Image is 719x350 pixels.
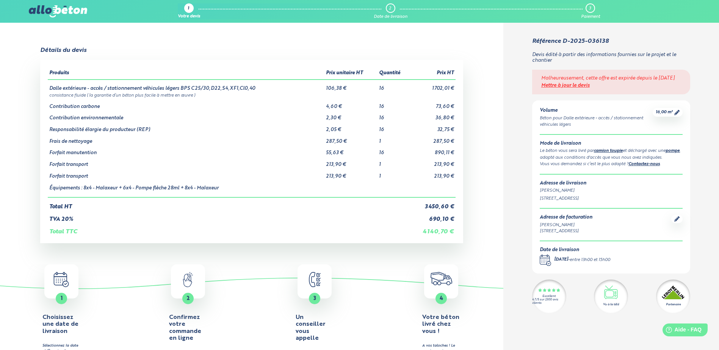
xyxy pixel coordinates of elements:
h4: Votre béton livré chez vous ! [422,314,460,335]
td: 4 140,70 € [410,222,456,235]
td: 3 450,60 € [410,197,456,210]
div: Détails du devis [40,47,86,54]
div: 4.7/5 sur 2300 avis clients [532,298,566,305]
div: Partenaire [666,302,681,307]
td: 2,05 € [324,121,378,133]
td: 890,11 € [410,144,456,156]
td: Forfait transport [48,168,324,180]
td: 1 [378,156,410,168]
th: Prix HT [410,67,456,80]
div: Référence D-2025-036138 [532,38,609,45]
a: 2 Date de livraison [374,3,407,19]
div: - [554,257,610,263]
a: camion toupie [594,149,623,153]
td: 16 [378,121,410,133]
a: 1 Votre devis [178,3,200,19]
td: 1 702,01 € [410,80,456,92]
div: Adresse de facturation [540,215,592,220]
th: Prix unitaire HT [324,67,378,80]
td: Forfait manutention [48,144,324,156]
td: 16 [378,98,410,110]
td: 213,90 € [410,168,456,180]
td: Responsabilité élargie du producteur (REP) [48,121,324,133]
div: Malheureusement, cette offre est expirée depuis le [DATE] [541,76,681,81]
td: 106,38 € [324,80,378,92]
div: Adresse de livraison [540,181,683,186]
td: 287,50 € [410,133,456,145]
td: 32,75 € [410,121,456,133]
div: Votre devis [178,14,200,19]
div: [STREET_ADDRESS] [540,195,683,202]
div: [DATE] [554,257,568,263]
td: 690,10 € [410,210,456,223]
a: Contactez-nous [628,162,660,166]
td: 1 [378,133,410,145]
span: 1 [61,296,63,301]
div: [STREET_ADDRESS] [540,228,592,234]
div: entre 13h00 et 15h00 [570,257,610,263]
div: Date de livraison [374,14,407,19]
a: pompe [666,149,680,153]
div: Vous vous demandez si c’est le plus adapté ? . [540,161,683,168]
div: Excellent [542,295,556,298]
th: Produits [48,67,324,80]
td: Contribution carbone [48,98,324,110]
td: Forfait transport [48,156,324,168]
td: 213,90 € [324,168,378,180]
img: truck.c7a9816ed8b9b1312949.png [431,272,452,285]
div: 3 [589,6,591,11]
td: Contribution environnementale [48,109,324,121]
td: 73,60 € [410,98,456,110]
td: 287,50 € [324,133,378,145]
td: 213,90 € [410,156,456,168]
div: Béton pour Dalle extérieure - accès / stationnement véhicules légers [540,115,653,128]
div: [PERSON_NAME] [540,187,683,194]
img: allobéton [29,5,87,17]
td: consistance fluide ( la garantie d’un béton plus facile à mettre en œuvre ) [48,92,455,98]
td: 2,30 € [324,109,378,121]
td: 1 [378,168,410,180]
span: 3 [313,296,316,301]
td: 16 [378,144,410,156]
div: Mode de livraison [540,141,683,147]
td: 16 [378,80,410,92]
h4: Un conseiller vous appelle [296,314,334,342]
th: Quantité [378,67,410,80]
div: [PERSON_NAME] [540,222,592,228]
button: Mettre à jour le devis [541,83,590,89]
div: Volume [540,108,653,114]
p: Devis édité à partir des informations fournies sur le projet et le chantier [532,52,690,63]
td: Total HT [48,197,410,210]
div: Date de livraison [540,247,610,253]
td: 55,63 € [324,144,378,156]
h4: Confirmez votre commande en ligne [169,314,207,342]
div: Paiement [581,14,600,19]
td: Équipements : 8x4 - Malaxeur + 6x4 - Pompe flèche 28ml + 8x4 - Malaxeur [48,180,324,198]
span: 2 [186,296,190,301]
div: 2 [389,6,391,11]
div: Vu à la télé [603,302,619,307]
a: 3 Paiement [581,3,600,19]
td: TVA 20% [48,210,410,223]
div: 1 [188,6,189,11]
td: Total TTC [48,222,410,235]
td: 36,80 € [410,109,456,121]
td: Frais de nettoyage [48,133,324,145]
td: 4,60 € [324,98,378,110]
span: 4 [440,296,443,301]
h4: Choisissez une date de livraison [42,314,80,335]
td: 213,90 € [324,156,378,168]
td: Dalle extérieure - accès / stationnement véhicules légers BPS C25/30,D22,S4,XF1,Cl0,40 [48,80,324,92]
iframe: Help widget launcher [652,320,711,342]
div: Le béton vous sera livré par et déchargé avec une , adapté aux conditions d'accès que vous nous a... [540,148,683,161]
td: 16 [378,109,410,121]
